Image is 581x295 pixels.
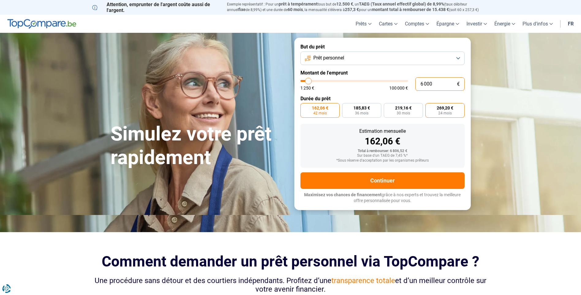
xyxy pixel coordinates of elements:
span: 24 mois [438,111,452,115]
span: 100 000 € [389,86,408,90]
a: Comptes [401,15,433,33]
span: TAEG (Taux annuel effectif global) de 8,99% [359,2,444,6]
div: Une procédure sans détour et des courtiers indépendants. Profitez d’une et d’un meilleur contrôle... [92,276,489,294]
span: 12.500 € [336,2,353,6]
label: Durée du prêt [300,96,465,102]
span: Prêt personnel [313,55,344,61]
span: 185,83 € [353,106,370,110]
span: 36 mois [355,111,368,115]
a: Énergie [491,15,519,33]
span: 42 mois [313,111,327,115]
span: 257,3 € [345,7,359,12]
h2: Comment demander un prêt personnel via TopCompare ? [92,253,489,270]
button: Continuer [300,172,465,189]
span: € [457,82,460,87]
div: *Sous réserve d'acceptation par les organismes prêteurs [305,159,460,163]
p: Attention, emprunter de l'argent coûte aussi de l'argent. [92,2,220,13]
span: montant total à rembourser de 15.438 € [372,7,449,12]
div: Sur base d'un TAEG de 7,45 %* [305,154,460,158]
span: 60 mois [288,7,303,12]
span: fixe [238,7,246,12]
span: Maximisez vos chances de financement [304,192,382,197]
a: Investir [463,15,491,33]
span: prêt à tempérament [279,2,318,6]
a: Cartes [375,15,401,33]
div: Estimation mensuelle [305,129,460,134]
a: Prêts [352,15,375,33]
h1: Simulez votre prêt rapidement [111,122,287,170]
span: 1 250 € [300,86,314,90]
p: Exemple représentatif : Pour un tous but de , un (taux débiteur annuel de 8,99%) et une durée de ... [227,2,489,13]
p: grâce à nos experts et trouvez la meilleure offre personnalisée pour vous. [300,192,465,204]
span: 162,06 € [312,106,328,110]
a: fr [564,15,577,33]
span: 219,16 € [395,106,412,110]
label: Montant de l'emprunt [300,70,465,76]
a: Plus d'infos [519,15,556,33]
div: 162,06 € [305,137,460,146]
button: Prêt personnel [300,52,465,65]
span: transparence totale [331,276,395,285]
span: 269,20 € [437,106,453,110]
img: TopCompare [7,19,76,29]
a: Épargne [433,15,463,33]
div: Total à rembourser: 6 806,52 € [305,149,460,153]
label: But du prêt [300,44,465,50]
span: 30 mois [397,111,410,115]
